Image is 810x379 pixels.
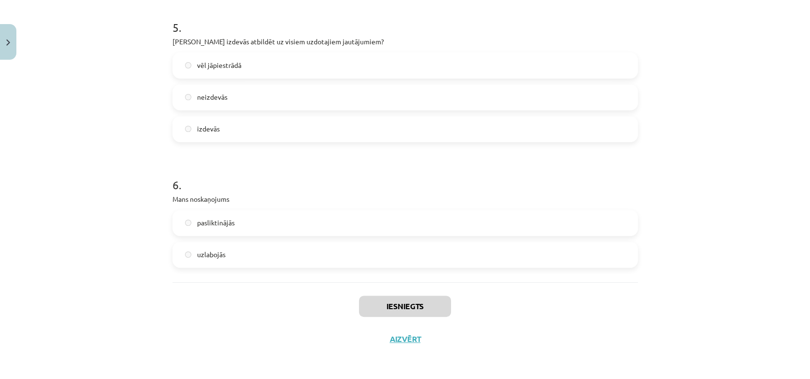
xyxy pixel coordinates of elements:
[185,62,191,68] input: vēl jāpiestrādā
[185,220,191,226] input: pasliktinājās
[359,296,451,317] button: Iesniegts
[185,126,191,132] input: izdevās
[387,334,424,344] button: Aizvērt
[173,194,638,204] p: Mans noskaņojums
[197,218,235,228] span: pasliktinājās
[197,124,220,134] span: izdevās
[173,37,638,47] p: [PERSON_NAME] izdevās atbildēt uz visiem uzdotajiem jautājumiem?
[173,161,638,191] h1: 6 .
[6,39,10,46] img: icon-close-lesson-0947bae3869378f0d4975bcd49f059093ad1ed9edebbc8119c70593378902aed.svg
[197,249,226,260] span: uzlabojās
[185,251,191,258] input: uzlabojās
[197,60,241,70] span: vēl jāpiestrādā
[185,94,191,100] input: neizdevās
[173,4,638,34] h1: 5 .
[197,92,227,102] span: neizdevās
